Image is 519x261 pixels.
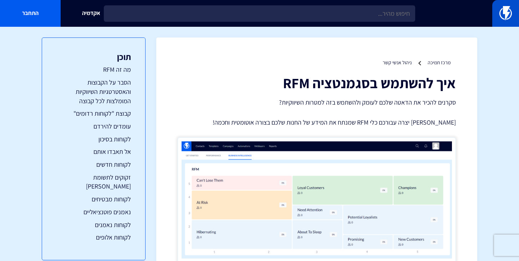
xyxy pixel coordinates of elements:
[56,52,131,61] h3: תוכן
[178,118,456,127] p: [PERSON_NAME] יצרה עבורכם כלי RFM שמנתח את המידע של החנות שלכם בצורה אוטומטית וחכמה!
[56,147,131,156] a: אל תאבדו אותם
[56,173,131,191] a: זקוקים לתשומת [PERSON_NAME]
[56,78,131,105] a: הסבר על הקבוצות והאסטרטגיות השיווקיות המומלצות לכל קבוצה
[383,59,412,66] a: ניהול אנשי קשר
[56,195,131,204] a: לקוחות מבטיחים
[56,233,131,242] a: לקוחות אלופים
[178,98,456,107] p: סקרנים להכיר את הדאטה שלכם לעומק ולהשתמש בזה למטרות השיווקיות?
[178,75,456,91] h1: איך להשתמש בסגמנטציה RFM
[56,207,131,217] a: נאמנים פוטנציאליים
[56,135,131,144] a: לקוחות בסיכון
[56,160,131,169] a: לקוחות חדשים
[428,59,451,66] a: מרכז תמיכה
[56,220,131,230] a: לקוחות נאמנים
[56,122,131,131] a: עומדים להירדם
[104,5,415,22] input: חיפוש מהיר...
[56,65,131,74] a: מה זה RFM
[56,109,131,118] a: קבוצת "לקוחות רדומים"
